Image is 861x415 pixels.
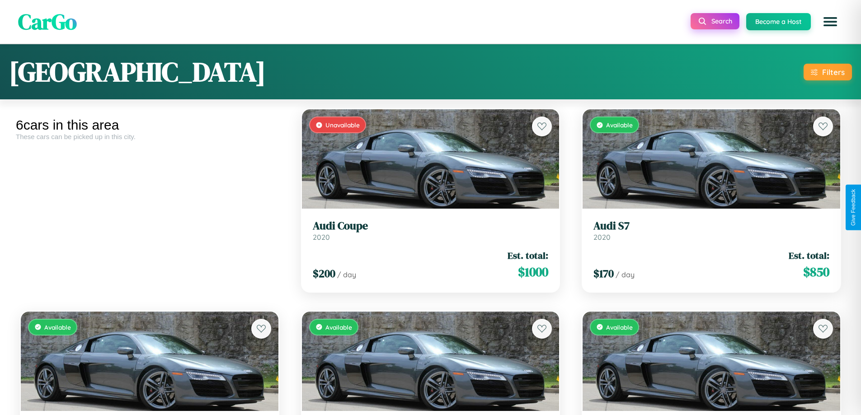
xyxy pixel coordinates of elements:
span: Unavailable [325,121,360,129]
span: Est. total: [508,249,548,262]
a: Audi S72020 [593,219,829,242]
h1: [GEOGRAPHIC_DATA] [9,53,266,90]
a: Audi Coupe2020 [313,219,549,242]
span: / day [616,270,635,279]
span: Est. total: [789,249,829,262]
div: Filters [822,67,845,77]
span: Available [606,323,633,331]
h3: Audi Coupe [313,219,549,233]
span: 2020 [593,233,611,242]
span: Available [44,323,71,331]
span: $ 1000 [518,263,548,281]
span: Available [325,323,352,331]
button: Become a Host [746,13,811,30]
h3: Audi S7 [593,219,829,233]
button: Filters [804,64,852,80]
span: $ 170 [593,266,614,281]
div: These cars can be picked up in this city. [16,133,283,140]
span: Available [606,121,633,129]
div: Give Feedback [850,189,856,226]
span: 2020 [313,233,330,242]
div: 6 cars in this area [16,117,283,133]
span: $ 850 [803,263,829,281]
span: CarGo [18,7,77,37]
span: / day [337,270,356,279]
span: $ 200 [313,266,335,281]
button: Search [691,13,739,29]
button: Open menu [818,9,843,34]
span: Search [711,17,732,25]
